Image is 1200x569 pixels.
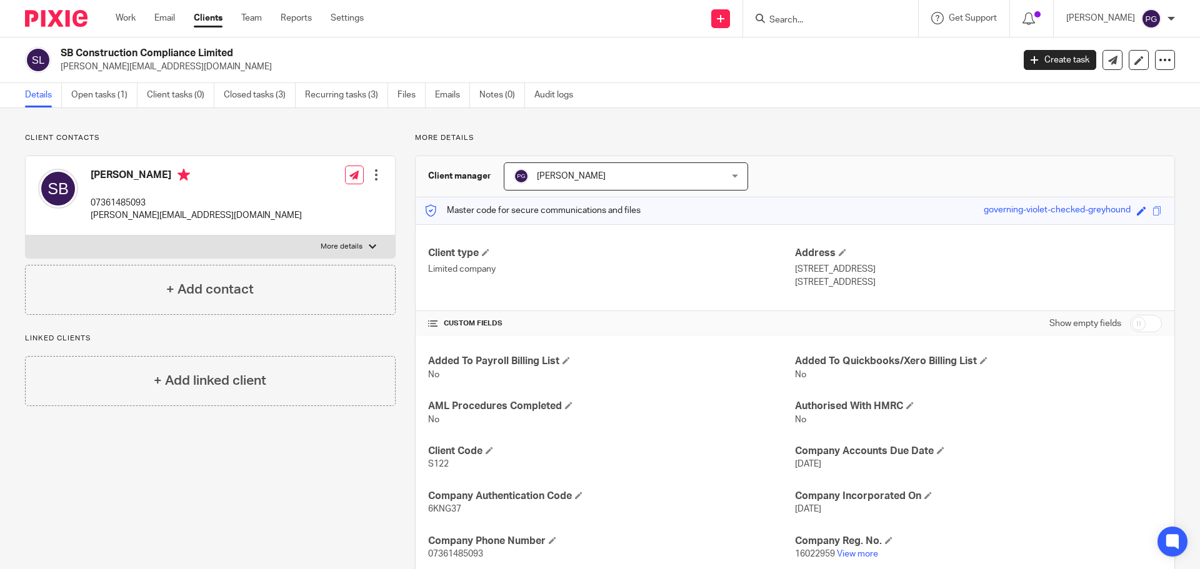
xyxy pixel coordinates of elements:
[428,415,439,424] span: No
[984,204,1131,218] div: governing-violet-checked-greyhound
[154,12,175,24] a: Email
[397,83,426,107] a: Files
[61,47,816,60] h2: SB Construction Compliance Limited
[224,83,296,107] a: Closed tasks (3)
[241,12,262,24] a: Team
[514,169,529,184] img: svg%3E
[795,263,1162,275] p: [STREET_ADDRESS]
[147,83,214,107] a: Client tasks (0)
[25,83,62,107] a: Details
[91,209,302,222] p: [PERSON_NAME][EMAIL_ADDRESS][DOMAIN_NAME]
[537,172,606,181] span: [PERSON_NAME]
[425,204,641,217] p: Master code for secure communications and files
[25,133,396,143] p: Client contacts
[116,12,136,24] a: Work
[949,14,997,22] span: Get Support
[534,83,582,107] a: Audit logs
[281,12,312,24] a: Reports
[795,247,1162,260] h4: Address
[154,371,266,390] h4: + Add linked client
[1066,12,1135,24] p: [PERSON_NAME]
[61,61,1005,73] p: [PERSON_NAME][EMAIL_ADDRESS][DOMAIN_NAME]
[768,15,881,26] input: Search
[428,460,449,468] span: S122
[428,247,795,260] h4: Client type
[428,445,795,458] h4: Client Code
[25,10,87,27] img: Pixie
[194,12,222,24] a: Clients
[795,276,1162,289] p: [STREET_ADDRESS]
[166,280,254,299] h4: + Add contact
[795,400,1162,413] h4: Authorised With HMRC
[38,169,78,209] img: svg%3E
[428,550,483,558] span: 07361485093
[795,460,821,468] span: [DATE]
[795,490,1162,503] h4: Company Incorporated On
[428,355,795,368] h4: Added To Payroll Billing List
[428,370,439,379] span: No
[795,535,1162,548] h4: Company Reg. No.
[837,550,878,558] a: View more
[91,169,302,184] h4: [PERSON_NAME]
[1049,317,1121,330] label: Show empty fields
[795,550,835,558] span: 16022959
[305,83,388,107] a: Recurring tasks (3)
[177,169,190,181] i: Primary
[91,197,302,209] p: 07361485093
[479,83,525,107] a: Notes (0)
[428,535,795,548] h4: Company Phone Number
[25,47,51,73] img: svg%3E
[428,170,491,182] h3: Client manager
[415,133,1175,143] p: More details
[795,505,821,513] span: [DATE]
[795,445,1162,458] h4: Company Accounts Due Date
[428,319,795,329] h4: CUSTOM FIELDS
[435,83,470,107] a: Emails
[71,83,137,107] a: Open tasks (1)
[795,370,806,379] span: No
[25,334,396,344] p: Linked clients
[1024,50,1096,70] a: Create task
[1141,9,1161,29] img: svg%3E
[321,242,362,252] p: More details
[428,400,795,413] h4: AML Procedures Completed
[795,355,1162,368] h4: Added To Quickbooks/Xero Billing List
[795,415,806,424] span: No
[428,263,795,275] p: Limited company
[428,490,795,503] h4: Company Authentication Code
[428,505,461,513] span: 6KNG37
[331,12,364,24] a: Settings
